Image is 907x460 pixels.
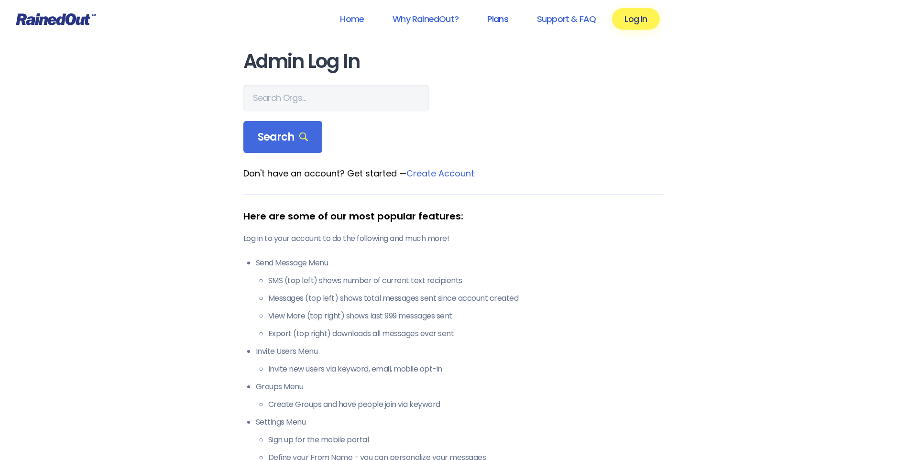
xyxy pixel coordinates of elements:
li: Sign up for the mobile portal [268,434,664,446]
li: SMS (top left) shows number of current text recipients [268,275,664,286]
a: Create Account [406,167,474,179]
li: Invite Users Menu [256,346,664,375]
li: View More (top right) shows last 999 messages sent [268,310,664,322]
li: Invite new users via keyword, email, mobile opt-in [268,363,664,375]
div: Here are some of our most popular features: [243,209,664,223]
a: Log In [612,8,659,30]
div: Search [243,121,323,153]
p: Log in to your account to do the following and much more! [243,233,664,244]
a: Home [328,8,376,30]
li: Create Groups and have people join via keyword [268,399,664,410]
li: Messages (top left) shows total messages sent since account created [268,293,664,304]
li: Send Message Menu [256,257,664,340]
li: Groups Menu [256,381,664,410]
span: Search [258,131,308,144]
input: Search Orgs… [243,85,429,111]
h1: Admin Log In [243,51,664,72]
a: Why RainedOut? [380,8,471,30]
li: Export (top right) downloads all messages ever sent [268,328,664,340]
a: Support & FAQ [525,8,608,30]
a: Plans [475,8,521,30]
